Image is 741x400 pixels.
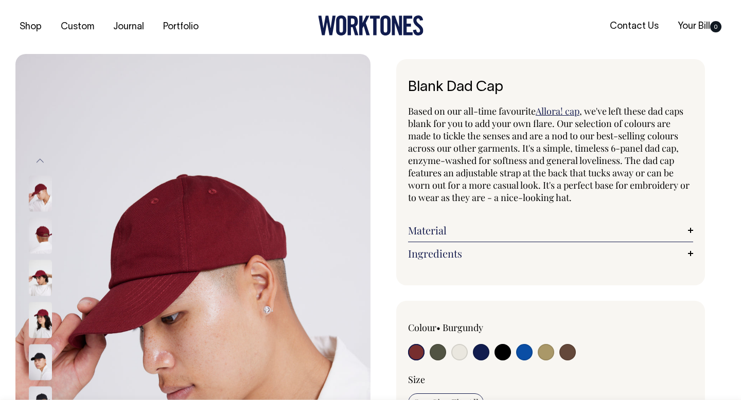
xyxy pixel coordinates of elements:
a: Allora! cap [536,105,579,117]
img: black [29,344,52,380]
img: burgundy [29,302,52,338]
div: Size [408,373,693,386]
span: • [436,321,440,334]
span: , we've left these dad caps blank for you to add your own flare. Our selection of colours are mad... [408,105,690,204]
a: Contact Us [606,18,663,35]
span: Based on our all-time favourite [408,105,536,117]
div: Colour [408,321,522,334]
a: Ingredients [408,247,693,260]
button: Previous [32,150,48,173]
label: Burgundy [443,321,483,334]
a: Portfolio [159,19,203,35]
a: Your Bill0 [674,18,726,35]
span: 0 [710,21,721,32]
a: Journal [109,19,148,35]
a: Material [408,224,693,237]
a: Shop [15,19,46,35]
img: burgundy [29,260,52,296]
img: burgundy [29,217,52,253]
a: Custom [57,19,98,35]
img: burgundy [29,175,52,211]
h1: Blank Dad Cap [408,80,693,96]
